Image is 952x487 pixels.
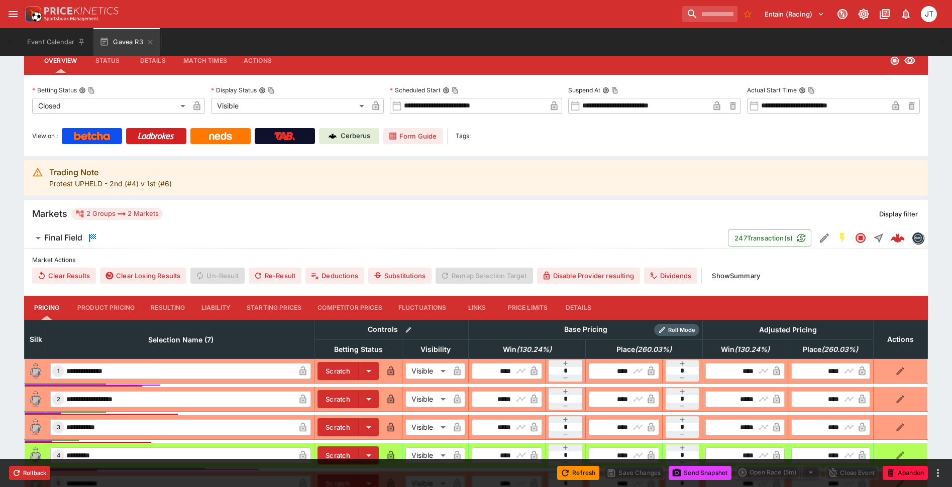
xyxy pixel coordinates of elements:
button: Details [130,49,175,73]
p: Display Status [211,86,257,94]
span: Un-Result [190,268,244,284]
button: Disable Provider resulting [537,268,640,284]
button: Details [556,296,601,320]
img: betmakers [912,232,923,243]
button: Substitutions [368,268,432,284]
div: Show/hide Price Roll mode configuration. [654,324,699,336]
span: Selection Name (7) [137,334,225,346]
img: runner 1 [28,363,44,379]
img: runner 2 [28,391,44,407]
span: Visibility [409,343,462,355]
button: Scratch [318,418,359,436]
img: runner 3 [28,419,44,435]
button: Scratch [318,446,359,464]
span: 1 [55,368,62,375]
button: Display filter [873,206,924,222]
button: Copy To Clipboard [611,87,618,94]
button: Match Times [175,49,235,73]
button: Scratch [318,390,359,408]
div: Base Pricing [560,323,611,336]
span: Betting Status [323,343,394,355]
svg: Visible [904,55,916,67]
span: Place(260.03%) [792,343,869,355]
svg: Closed [890,56,900,66]
div: Closed [32,98,189,114]
a: Form Guide [383,128,443,144]
button: Notifications [897,5,915,23]
button: Suspend AtCopy To Clipboard [602,87,609,94]
img: Sportsbook Management [44,17,98,21]
button: Event Calendar [21,28,91,56]
span: Win(130.24%) [492,343,563,355]
h5: Markets [32,208,67,219]
span: Place(260.03%) [605,343,683,355]
button: Straight [870,229,888,247]
span: 2 [55,396,62,403]
button: Copy To Clipboard [452,87,459,94]
svg: Closed [855,232,867,244]
button: Closed [852,229,870,247]
p: Scheduled Start [390,86,441,94]
button: ShowSummary [706,268,766,284]
button: Clear Losing Results [100,268,186,284]
button: open drawer [4,5,22,23]
button: Starting Prices [239,296,309,320]
button: 247Transaction(s) [728,229,811,247]
em: ( 130.24 %) [734,343,770,355]
span: 3 [55,424,62,431]
button: SGM Enabled [833,229,852,247]
p: Suspend At [568,86,600,94]
button: Re-Result [249,268,301,284]
img: TabNZ [274,132,295,140]
div: Josh Tanner [921,6,937,22]
div: split button [735,465,821,479]
span: Win(130.24%) [710,343,781,355]
label: Tags: [456,128,471,144]
button: Clear Results [32,268,96,284]
button: Gavea R3 [93,28,160,56]
label: View on : [32,128,58,144]
button: Links [455,296,500,320]
p: Cerberus [341,131,370,141]
button: Final Field [24,228,728,248]
button: Overview [36,49,85,73]
p: Betting Status [32,86,77,94]
div: betmakers [912,232,924,244]
button: Copy To Clipboard [268,87,275,94]
img: Cerberus [329,132,337,140]
a: 885a9115-495f-4ce7-aa66-a66ccceb0b77 [888,228,908,248]
button: Abandon [883,466,928,480]
div: Visible [405,447,449,463]
img: PriceKinetics [44,7,119,15]
button: Competitor Prices [309,296,390,320]
button: Status [85,49,130,73]
button: Pricing [24,296,69,320]
button: Deductions [305,268,364,284]
button: Betting StatusCopy To Clipboard [79,87,86,94]
button: Connected to PK [833,5,852,23]
img: PriceKinetics Logo [22,4,42,24]
p: Actual Start Time [747,86,797,94]
th: Adjusted Pricing [702,320,873,339]
div: Protest UPHELD - 2nd (#4) v 1st (#6) [49,163,172,193]
button: Price Limits [500,296,556,320]
button: Bulk edit [402,323,415,336]
button: Documentation [876,5,894,23]
a: Cerberus [319,128,379,144]
div: Visible [405,363,449,379]
img: Neds [209,132,232,140]
button: Toggle light/dark mode [855,5,873,23]
button: Rollback [9,466,50,480]
div: Visible [211,98,368,114]
div: Visible [405,391,449,407]
em: ( 260.03 %) [821,343,858,355]
input: search [682,6,737,22]
label: Market Actions [32,253,920,268]
button: Scratch [318,362,359,380]
button: Select Tenant [759,6,830,22]
button: Product Pricing [69,296,143,320]
button: Liability [193,296,239,320]
div: Visible [405,419,449,435]
button: more [932,467,944,479]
